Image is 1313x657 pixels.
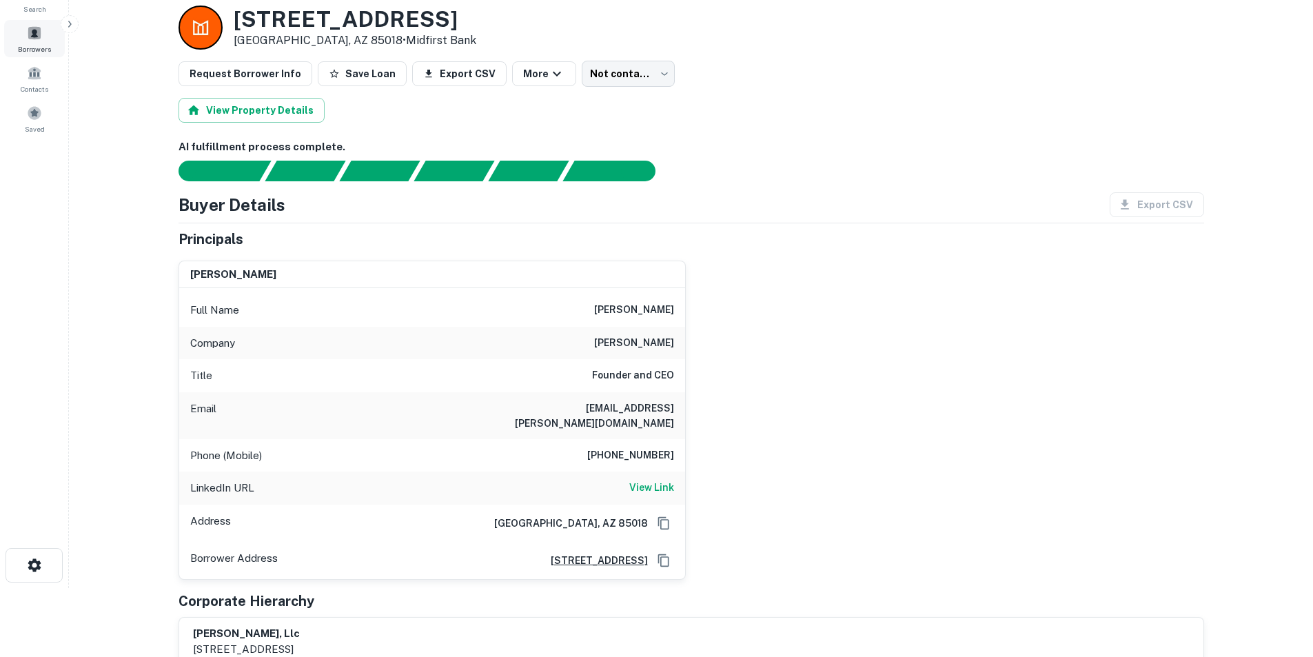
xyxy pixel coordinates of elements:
[179,229,243,250] h5: Principals
[587,447,674,464] h6: [PHONE_NUMBER]
[179,192,285,217] h4: Buyer Details
[190,447,262,464] p: Phone (Mobile)
[594,302,674,319] h6: [PERSON_NAME]
[563,161,672,181] div: AI fulfillment process complete.
[318,61,407,86] button: Save Loan
[412,61,507,86] button: Export CSV
[23,3,46,14] span: Search
[193,626,300,642] h6: [PERSON_NAME], llc
[234,6,476,32] h3: [STREET_ADDRESS]
[414,161,494,181] div: Principals found, AI now looking for contact information...
[592,367,674,384] h6: Founder and CEO
[4,20,65,57] a: Borrowers
[190,267,276,283] h6: [PERSON_NAME]
[629,480,674,496] a: View Link
[190,550,278,571] p: Borrower Address
[540,553,648,568] a: [STREET_ADDRESS]
[594,335,674,352] h6: [PERSON_NAME]
[190,335,235,352] p: Company
[234,32,476,49] p: [GEOGRAPHIC_DATA], AZ 85018 •
[512,61,576,86] button: More
[179,139,1204,155] h6: AI fulfillment process complete.
[4,100,65,137] a: Saved
[21,83,48,94] span: Contacts
[483,516,648,531] h6: [GEOGRAPHIC_DATA], AZ 85018
[162,161,265,181] div: Sending borrower request to AI...
[339,161,420,181] div: Documents found, AI parsing details...
[25,123,45,134] span: Saved
[582,61,675,87] div: Not contacted
[509,401,674,431] h6: [EMAIL_ADDRESS][PERSON_NAME][DOMAIN_NAME]
[190,513,231,534] p: Address
[1244,547,1313,613] iframe: Chat Widget
[179,591,314,611] h5: Corporate Hierarchy
[179,61,312,86] button: Request Borrower Info
[190,367,212,384] p: Title
[190,401,216,431] p: Email
[4,60,65,97] a: Contacts
[265,161,345,181] div: Your request is received and processing...
[190,480,254,496] p: LinkedIn URL
[488,161,569,181] div: Principals found, still searching for contact information. This may take time...
[18,43,51,54] span: Borrowers
[190,302,239,319] p: Full Name
[653,550,674,571] button: Copy Address
[629,480,674,495] h6: View Link
[653,513,674,534] button: Copy Address
[406,34,476,47] a: Midfirst Bank
[179,98,325,123] button: View Property Details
